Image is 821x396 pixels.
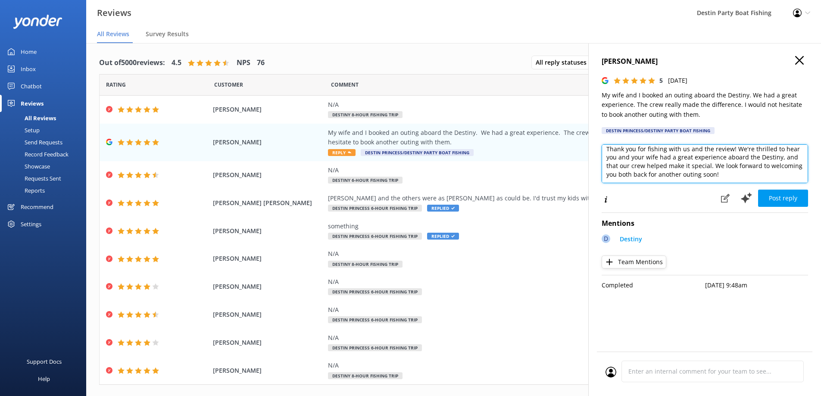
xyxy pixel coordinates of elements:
[13,15,62,29] img: yonder-white-logo.png
[21,78,42,95] div: Chatbot
[427,205,459,212] span: Replied
[214,81,243,89] span: Date
[620,234,642,244] p: Destiny
[5,124,86,136] a: Setup
[615,234,642,246] a: Destiny
[27,353,62,370] div: Support Docs
[21,60,36,78] div: Inbox
[328,333,720,343] div: N/A
[328,221,720,231] div: something
[213,137,324,147] span: [PERSON_NAME]
[21,95,44,112] div: Reviews
[602,144,808,183] textarea: [PERSON_NAME], Thank you for fishing with us and the review! We're thrilled to hear you and your ...
[536,58,592,67] span: All reply statuses
[328,193,720,203] div: [PERSON_NAME] and the others were as [PERSON_NAME] as could be. I'd trust my kids with them
[213,198,324,208] span: [PERSON_NAME] [PERSON_NAME]
[5,148,86,160] a: Record Feedback
[328,361,720,370] div: N/A
[213,366,324,375] span: [PERSON_NAME]
[97,30,129,38] span: All Reviews
[5,160,50,172] div: Showcase
[361,149,474,156] span: Destin Princess/Destiny Party Boat Fishing
[5,184,45,196] div: Reports
[5,184,86,196] a: Reports
[602,218,808,229] h4: Mentions
[5,112,56,124] div: All Reviews
[21,198,53,215] div: Recommend
[602,56,808,67] h4: [PERSON_NAME]
[602,127,715,134] div: Destin Princess/Destiny Party Boat Fishing
[213,338,324,347] span: [PERSON_NAME]
[427,233,459,240] span: Replied
[328,288,422,295] span: Destin Princess 6-Hour Fishing Trip
[5,124,40,136] div: Setup
[5,148,69,160] div: Record Feedback
[659,76,663,84] span: 5
[328,177,403,184] span: Destiny 6-Hour Fishing Trip
[328,277,720,287] div: N/A
[213,310,324,319] span: [PERSON_NAME]
[5,172,86,184] a: Requests Sent
[213,170,324,180] span: [PERSON_NAME]
[328,316,422,323] span: Destin Princess 6-Hour Fishing Trip
[328,149,356,156] span: Reply
[21,215,41,233] div: Settings
[146,30,189,38] span: Survey Results
[331,81,359,89] span: Question
[21,43,37,60] div: Home
[705,281,809,290] p: [DATE] 9:48am
[172,57,181,69] h4: 4.5
[106,81,126,89] span: Date
[328,205,422,212] span: Destin Princess 6-Hour Fishing Trip
[795,56,804,65] button: Close
[602,281,705,290] p: Completed
[213,105,324,114] span: [PERSON_NAME]
[97,6,131,20] h3: Reviews
[328,249,720,259] div: N/A
[213,226,324,236] span: [PERSON_NAME]
[606,367,616,377] img: user_profile.svg
[602,90,808,119] p: My wife and I booked an outing aboard the Destiny. We had a great experience. The crew really mad...
[5,136,86,148] a: Send Requests
[328,344,422,351] span: Destin Princess 6-Hour Fishing Trip
[602,234,610,243] div: D
[328,128,720,147] div: My wife and I booked an outing aboard the Destiny. We had a great experience. The crew really mad...
[328,233,422,240] span: Destin Princess 6-Hour Fishing Trip
[328,165,720,175] div: N/A
[758,190,808,207] button: Post reply
[213,254,324,263] span: [PERSON_NAME]
[668,76,687,85] p: [DATE]
[38,370,50,387] div: Help
[5,112,86,124] a: All Reviews
[328,372,403,379] span: Destiny 8-Hour Fishing Trip
[5,160,86,172] a: Showcase
[257,57,265,69] h4: 76
[328,100,720,109] div: N/A
[5,172,61,184] div: Requests Sent
[328,111,403,118] span: Destiny 8-Hour Fishing Trip
[328,305,720,315] div: N/A
[237,57,250,69] h4: NPS
[99,57,165,69] h4: Out of 5000 reviews:
[5,136,62,148] div: Send Requests
[328,261,403,268] span: Destiny 8-Hour Fishing Trip
[602,256,666,268] button: Team Mentions
[213,282,324,291] span: [PERSON_NAME]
